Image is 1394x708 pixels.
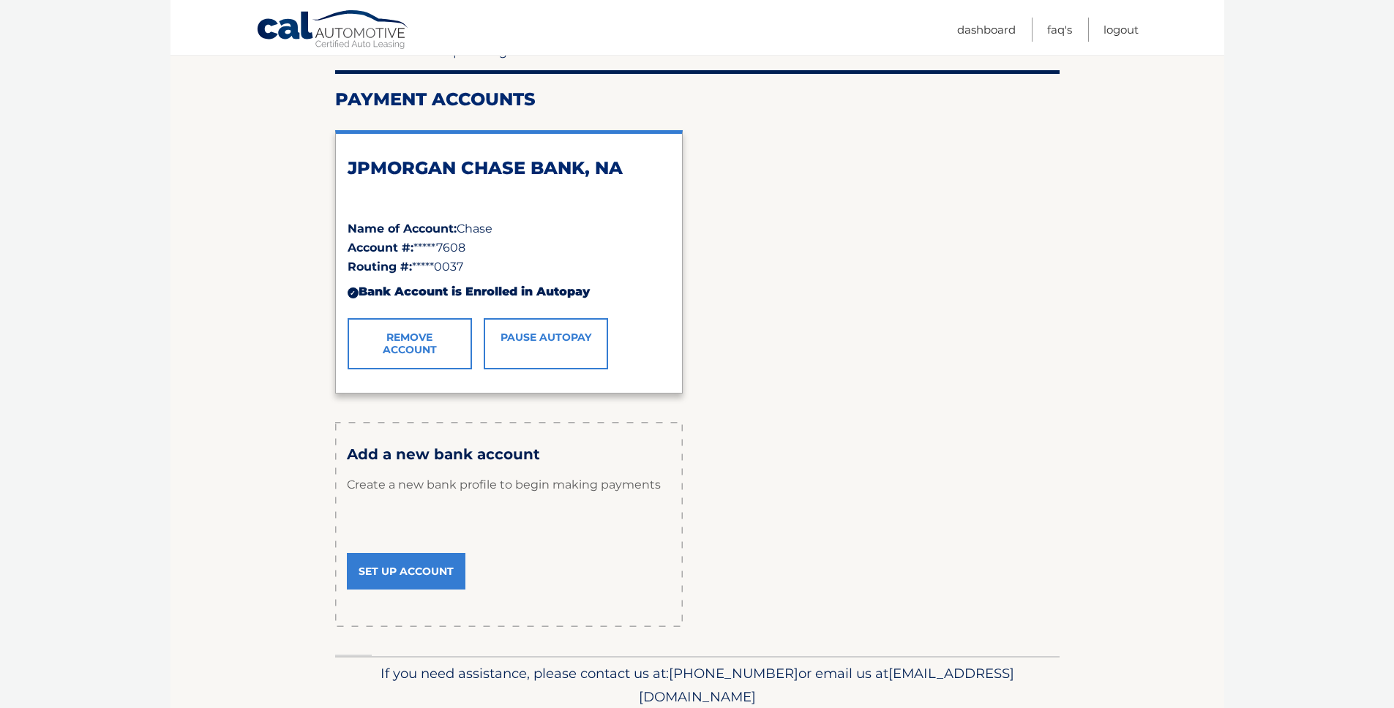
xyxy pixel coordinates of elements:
span: Chase [457,222,492,236]
div: ✓ [348,287,359,298]
p: Create a new bank profile to begin making payments [347,463,671,507]
strong: Account #: [348,241,413,255]
a: Pause AutoPay [484,318,608,369]
a: Set Up Account [347,553,465,590]
h2: JPMORGAN CHASE BANK, NA [348,157,670,179]
strong: Routing #: [348,260,412,274]
div: Bank Account is Enrolled in Autopay [348,276,670,307]
h2: Payment Accounts [335,88,1060,110]
a: Cal Automotive [256,10,410,52]
span: [PHONE_NUMBER] [669,665,798,682]
a: Logout [1103,18,1139,42]
a: Dashboard [957,18,1016,42]
strong: Name of Account: [348,222,457,236]
h3: Add a new bank account [347,445,671,464]
span: [EMAIL_ADDRESS][DOMAIN_NAME] [639,665,1014,705]
a: FAQ's [1047,18,1072,42]
a: Remove Account [348,318,472,369]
